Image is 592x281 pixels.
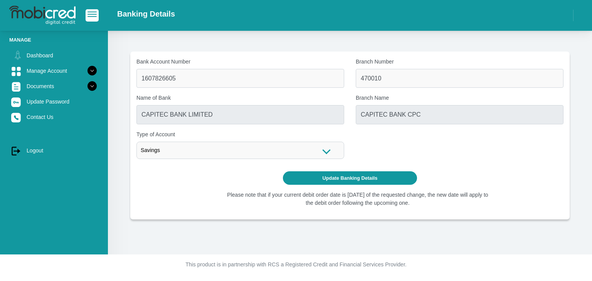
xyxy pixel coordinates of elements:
input: Branch Number [356,69,563,88]
label: Branch Name [356,94,563,102]
a: Dashboard [9,48,99,63]
a: Logout [9,143,99,158]
div: Savings [136,142,344,159]
button: Update Banking Details [283,171,417,185]
label: Branch Number [356,58,563,66]
label: Name of Bank [136,94,344,102]
a: Contact Us [9,110,99,124]
h2: Banking Details [117,9,175,18]
input: Bank Account Number [136,69,344,88]
label: Bank Account Number [136,58,344,66]
a: Update Password [9,94,99,109]
a: Manage Account [9,64,99,78]
li: Manage [9,36,99,43]
a: Documents [9,79,99,94]
li: Please note that if your current debit order date is [DATE] of the requested change, the new date... [225,191,491,207]
label: Type of Account [136,130,344,139]
p: This product is in partnership with RCS a Registered Credit and Financial Services Provider. [82,261,510,269]
img: logo-mobicred.svg [9,6,76,25]
input: Name of Bank [136,105,344,124]
input: Branch Name [356,105,563,124]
